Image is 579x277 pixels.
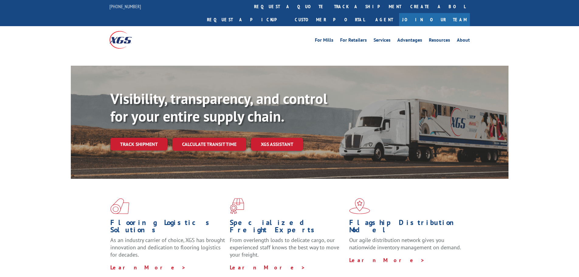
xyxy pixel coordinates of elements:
[110,219,225,237] h1: Flooring Logistics Solutions
[110,237,225,258] span: As an industry carrier of choice, XGS has brought innovation and dedication to flooring logistics...
[109,3,141,9] a: [PHONE_NUMBER]
[290,13,369,26] a: Customer Portal
[374,38,391,44] a: Services
[349,257,425,264] a: Learn More >
[315,38,333,44] a: For Mills
[399,13,470,26] a: Join Our Team
[230,198,244,214] img: xgs-icon-focused-on-flooring-red
[251,138,303,151] a: XGS ASSISTANT
[230,264,305,271] a: Learn More >
[349,219,464,237] h1: Flagship Distribution Model
[110,138,167,151] a: Track shipment
[110,89,327,126] b: Visibility, transparency, and control for your entire supply chain.
[172,138,246,151] a: Calculate transit time
[349,237,461,251] span: Our agile distribution network gives you nationwide inventory management on demand.
[457,38,470,44] a: About
[230,237,345,264] p: From overlength loads to delicate cargo, our experienced staff knows the best way to move your fr...
[349,198,370,214] img: xgs-icon-flagship-distribution-model-red
[340,38,367,44] a: For Retailers
[230,219,345,237] h1: Specialized Freight Experts
[429,38,450,44] a: Resources
[397,38,422,44] a: Advantages
[110,198,129,214] img: xgs-icon-total-supply-chain-intelligence-red
[110,264,186,271] a: Learn More >
[202,13,290,26] a: Request a pickup
[369,13,399,26] a: Agent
